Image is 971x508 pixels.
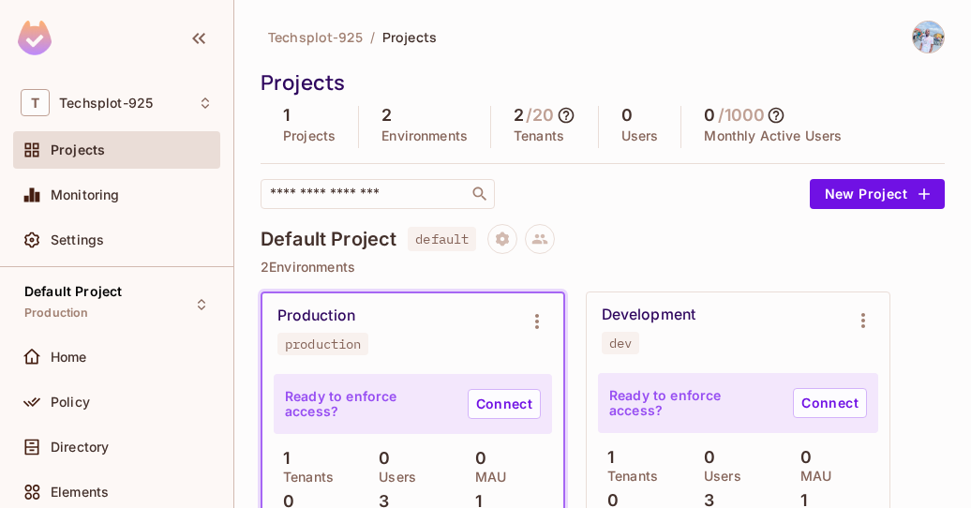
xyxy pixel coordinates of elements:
[382,28,437,46] span: Projects
[283,128,336,143] p: Projects
[51,395,90,410] span: Policy
[274,470,334,485] p: Tenants
[21,89,50,116] span: T
[791,448,812,467] p: 0
[261,260,945,275] p: 2 Environments
[51,187,120,202] span: Monitoring
[518,303,556,340] button: Environment settings
[51,142,105,157] span: Projects
[621,128,659,143] p: Users
[466,449,486,468] p: 0
[369,470,416,485] p: Users
[285,336,361,351] div: production
[261,68,945,97] div: Projects
[791,469,831,484] p: MAU
[369,449,390,468] p: 0
[526,106,554,125] h5: / 20
[381,128,468,143] p: Environments
[277,306,355,325] div: Production
[695,469,741,484] p: Users
[51,485,109,500] span: Elements
[268,28,363,46] span: Techsplot-925
[621,106,633,125] h5: 0
[810,179,945,209] button: New Project
[718,106,766,125] h5: / 1000
[514,128,564,143] p: Tenants
[59,96,153,111] span: Workspace: Techsplot-925
[283,106,290,125] h5: 1
[466,470,506,485] p: MAU
[487,233,517,251] span: Project settings
[514,106,524,125] h5: 2
[913,22,944,52] img: Techsplot lifetime
[51,232,104,247] span: Settings
[598,469,658,484] p: Tenants
[285,389,453,419] p: Ready to enforce access?
[793,388,867,418] a: Connect
[704,106,715,125] h5: 0
[704,128,842,143] p: Monthly Active Users
[261,228,396,250] h4: Default Project
[51,440,109,455] span: Directory
[844,302,882,339] button: Environment settings
[24,284,122,299] span: Default Project
[51,350,87,365] span: Home
[18,21,52,55] img: SReyMgAAAABJRU5ErkJggg==
[381,106,392,125] h5: 2
[609,336,632,351] div: dev
[609,388,778,418] p: Ready to enforce access?
[24,306,89,321] span: Production
[370,28,375,46] li: /
[468,389,541,419] a: Connect
[598,448,614,467] p: 1
[408,227,476,251] span: default
[274,449,290,468] p: 1
[602,306,695,324] div: Development
[695,448,715,467] p: 0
